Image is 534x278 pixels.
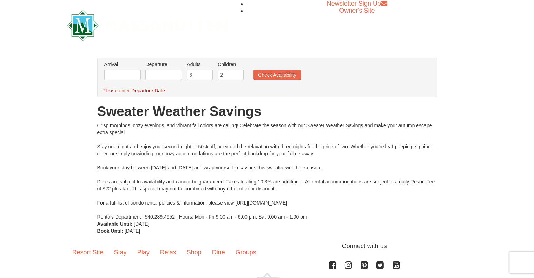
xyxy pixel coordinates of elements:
a: Shop [182,241,207,263]
label: Arrival [104,61,141,68]
span: [DATE] [134,221,149,227]
button: Check Availability [253,70,301,80]
a: Resort Site [67,241,109,263]
div: Crisp mornings, cozy evenings, and vibrant fall colors are calling! Celebrate the season with our... [97,122,437,220]
a: Massanutten Resort [67,16,228,33]
img: Massanutten Resort Logo [67,10,228,41]
a: Stay [109,241,132,263]
h1: Sweater Weather Savings [97,104,437,118]
a: Dine [207,241,230,263]
strong: Available Until: [97,221,133,227]
label: Adults [187,61,213,68]
span: [DATE] [125,228,140,234]
a: Play [132,241,155,263]
label: Departure [145,61,182,68]
label: Children [218,61,244,68]
a: Relax [155,241,182,263]
a: Groups [230,241,262,263]
strong: Book Until: [97,228,124,234]
a: Owner's Site [339,7,375,14]
p: Connect with us [67,241,467,251]
div: Please enter Departure Date. [103,87,424,94]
